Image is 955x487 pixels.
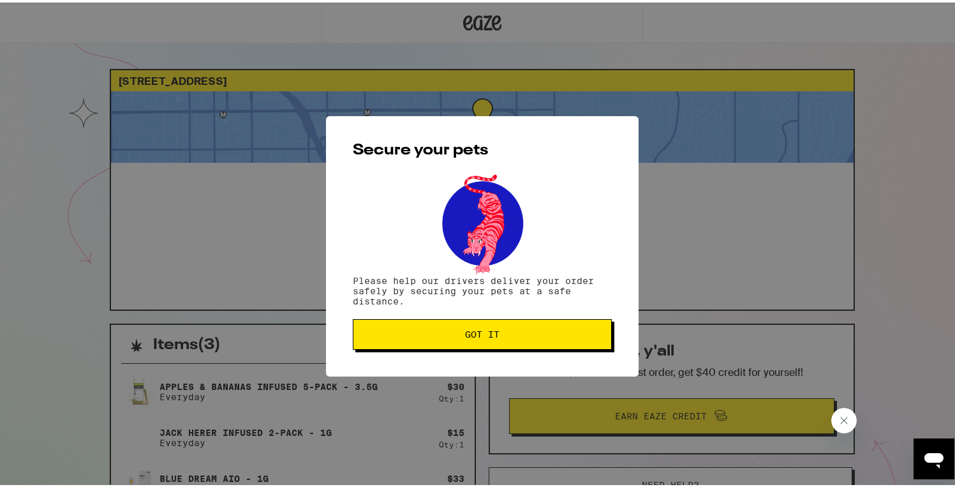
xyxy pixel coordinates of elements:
[831,405,857,431] iframe: Close message
[914,436,954,477] iframe: Button to launch messaging window
[8,9,92,19] span: Hi. Need any help?
[430,169,535,273] img: pets
[353,317,612,347] button: Got it
[465,327,500,336] span: Got it
[353,140,612,156] h2: Secure your pets
[353,273,612,304] p: Please help our drivers deliver your order safely by securing your pets at a safe distance.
